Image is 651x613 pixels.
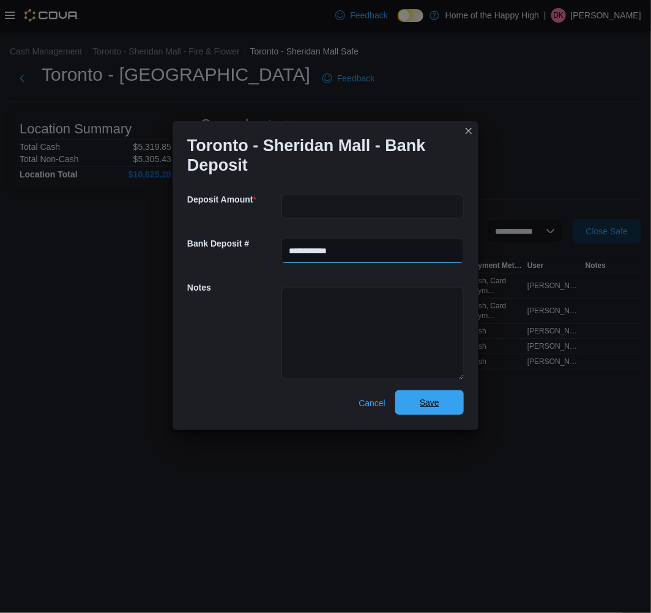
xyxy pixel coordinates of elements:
[187,187,279,212] h5: Deposit Amount
[187,136,454,175] h1: Toronto - Sheridan Mall - Bank Deposit
[395,390,464,415] button: Save
[187,231,279,256] h5: Bank Deposit #
[461,124,476,138] button: Closes this modal window
[359,397,385,409] span: Cancel
[187,275,279,300] h5: Notes
[354,391,390,415] button: Cancel
[420,396,439,409] span: Save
